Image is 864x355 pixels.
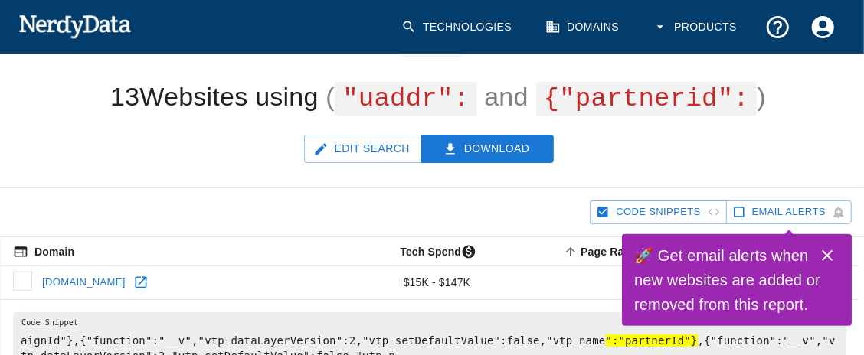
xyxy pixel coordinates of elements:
iframe: Drift Widget Chat Controller [787,275,846,333]
button: Close [812,240,843,271]
button: Account Settings [800,5,846,50]
span: ) [757,82,766,111]
a: Domains [536,5,631,50]
a: [DOMAIN_NAME] [38,271,129,295]
span: A page popularity ranking based on a domain's backlinks. Smaller numbers signal more popular doma... [561,243,658,261]
h1: 13 Websites using [110,82,766,111]
button: Support and Documentation [755,5,800,50]
a: Open mobileacademy.com in new window [129,271,152,294]
span: The registered domain name (i.e. "nerdydata.com"). [13,243,74,261]
button: Get email alerts with newly found website results. Click to enable. [726,200,852,224]
span: Hide Code Snippets [616,204,700,221]
a: Technologies [392,5,524,50]
button: Download [421,135,555,163]
button: Hide Code Snippets [590,200,726,224]
img: mobileacademy.com icon [13,272,32,291]
button: Products [643,5,749,50]
button: Edit Search [304,135,422,163]
hl: ":"partnerId"} [606,334,698,347]
span: {"partnerid": [536,82,758,116]
span: and [477,82,536,111]
span: Get email alerts with newly found website results. Click to enable. [752,204,826,221]
span: ( [326,82,335,111]
img: NerdyData.com [18,11,131,41]
td: $15K - $147K [296,265,483,299]
h6: 🚀 Get email alerts when new websites are added or removed from this report. [634,243,821,317]
td: 9M [483,265,658,299]
span: The estimated minimum and maximum annual tech spend each webpage has, based on the free, freemium... [380,243,483,261]
span: "uaddr": [335,82,477,116]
